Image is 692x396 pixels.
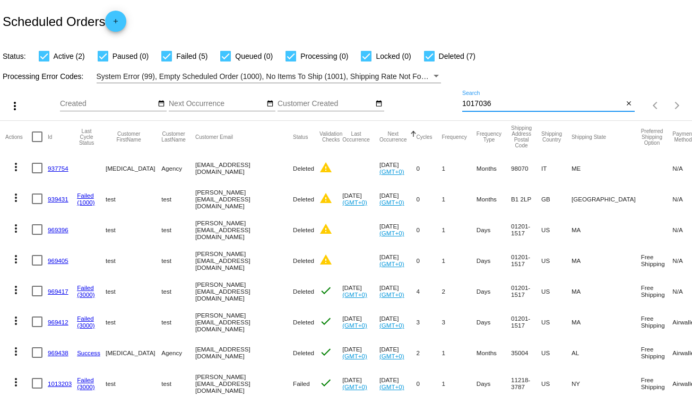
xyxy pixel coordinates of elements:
[158,100,165,108] mat-icon: date_range
[293,319,314,325] span: Deleted
[511,306,541,337] mat-cell: 01201-1517
[342,322,367,329] a: (GMT+0)
[342,306,379,337] mat-cell: [DATE]
[161,245,195,276] mat-cell: test
[375,100,383,108] mat-icon: date_range
[442,276,477,306] mat-cell: 2
[77,291,95,298] a: (3000)
[342,383,367,390] a: (GMT+0)
[3,52,26,60] span: Status:
[572,245,641,276] mat-cell: MA
[161,214,195,245] mat-cell: test
[379,183,417,214] mat-cell: [DATE]
[10,222,22,235] mat-icon: more_vert
[77,192,94,199] a: Failed
[319,315,332,328] mat-icon: check
[417,276,442,306] mat-cell: 4
[195,337,293,368] mat-cell: [EMAIL_ADDRESS][DOMAIN_NAME]
[641,245,673,276] mat-cell: Free Shipping
[641,306,673,337] mat-cell: Free Shipping
[379,383,404,390] a: (GMT+0)
[319,223,332,235] mat-icon: warning
[342,199,367,206] a: (GMT+0)
[77,315,94,322] a: Failed
[319,192,332,205] mat-icon: warning
[319,284,332,297] mat-icon: check
[161,337,195,368] mat-cell: Agency
[477,245,511,276] mat-cell: Days
[293,226,314,233] span: Deleted
[5,121,32,153] mat-header-cell: Actions
[106,276,161,306] mat-cell: test
[342,276,379,306] mat-cell: [DATE]
[511,337,541,368] mat-cell: 35004
[161,183,195,214] mat-cell: test
[541,306,572,337] mat-cell: US
[195,245,293,276] mat-cell: [PERSON_NAME][EMAIL_ADDRESS][DOMAIN_NAME]
[48,165,68,172] a: 937754
[77,322,95,329] a: (3000)
[10,284,22,296] mat-icon: more_vert
[379,337,417,368] mat-cell: [DATE]
[442,134,467,140] button: Change sorting for Frequency
[106,245,161,276] mat-cell: test
[477,214,511,245] mat-cell: Days
[379,214,417,245] mat-cell: [DATE]
[625,100,633,108] mat-icon: close
[572,337,641,368] mat-cell: AL
[379,168,404,175] a: (GMT+0)
[235,50,273,63] span: Queued (0)
[300,50,348,63] span: Processing (0)
[379,199,404,206] a: (GMT+0)
[77,376,94,383] a: Failed
[572,153,641,183] mat-cell: ME
[161,276,195,306] mat-cell: test
[417,183,442,214] mat-cell: 0
[48,380,72,387] a: 1013203
[293,349,314,356] span: Deleted
[8,100,21,112] mat-icon: more_vert
[667,95,688,116] button: Next page
[60,100,155,108] input: Created
[195,276,293,306] mat-cell: [PERSON_NAME][EMAIL_ADDRESS][DOMAIN_NAME]
[106,183,161,214] mat-cell: test
[442,153,477,183] mat-cell: 1
[342,183,379,214] mat-cell: [DATE]
[511,276,541,306] mat-cell: 01201-1517
[293,196,314,203] span: Deleted
[342,337,379,368] mat-cell: [DATE]
[511,214,541,245] mat-cell: 01201-1517
[113,50,149,63] span: Paused (0)
[379,153,417,183] mat-cell: [DATE]
[417,337,442,368] mat-cell: 2
[511,183,541,214] mat-cell: B1 2LP
[511,153,541,183] mat-cell: 98070
[572,183,641,214] mat-cell: [GEOGRAPHIC_DATA]
[48,349,68,356] a: 969438
[379,322,404,329] a: (GMT+0)
[417,214,442,245] mat-cell: 0
[48,134,52,140] button: Change sorting for Id
[379,131,407,143] button: Change sorting for NextOccurrenceUtc
[477,153,511,183] mat-cell: Months
[293,165,314,172] span: Deleted
[376,50,411,63] span: Locked (0)
[195,183,293,214] mat-cell: [PERSON_NAME][EMAIL_ADDRESS][DOMAIN_NAME]
[106,337,161,368] mat-cell: [MEDICAL_DATA]
[77,383,95,390] a: (3000)
[541,131,562,143] button: Change sorting for ShippingCountry
[319,161,332,174] mat-icon: warning
[379,353,404,359] a: (GMT+0)
[293,257,314,264] span: Deleted
[161,153,195,183] mat-cell: Agency
[293,380,310,387] span: Failed
[624,99,635,110] button: Clear
[442,337,477,368] mat-cell: 1
[319,253,332,266] mat-icon: warning
[97,70,442,83] mat-select: Filter by Processing Error Codes
[379,276,417,306] mat-cell: [DATE]
[77,349,100,356] a: Success
[477,183,511,214] mat-cell: Months
[106,153,161,183] mat-cell: [MEDICAL_DATA]
[54,50,85,63] span: Active (2)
